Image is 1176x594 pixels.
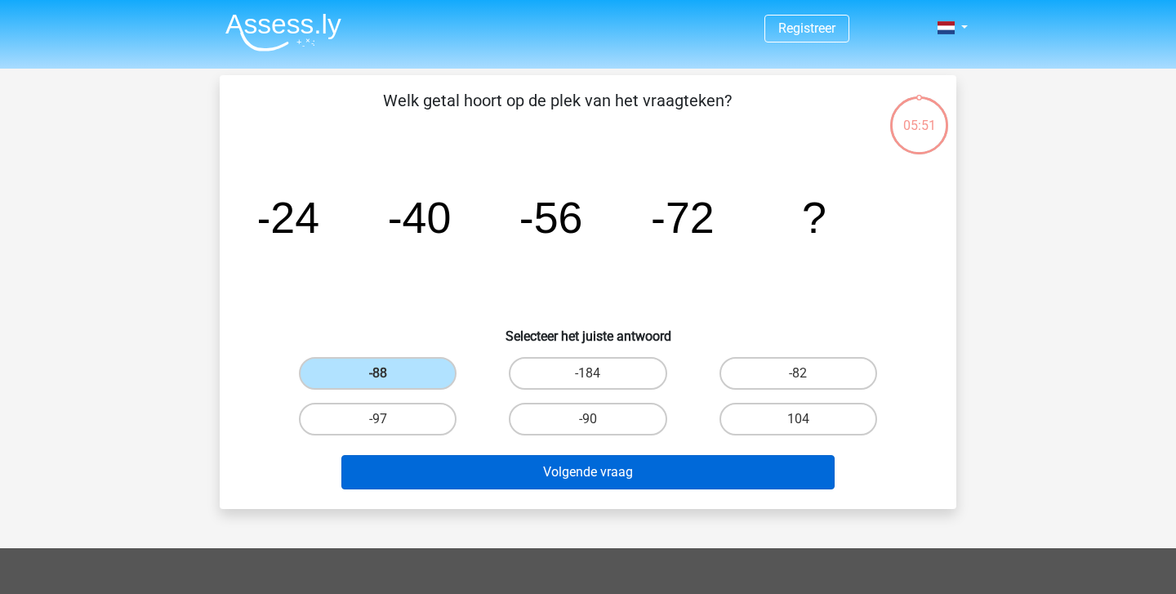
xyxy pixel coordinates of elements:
tspan: -56 [519,193,583,242]
label: 104 [719,403,877,435]
label: -97 [299,403,457,435]
label: -90 [509,403,666,435]
tspan: -72 [651,193,715,242]
h6: Selecteer het juiste antwoord [246,315,930,344]
label: -82 [719,357,877,390]
div: 05:51 [889,95,950,136]
button: Volgende vraag [341,455,835,489]
p: Welk getal hoort op de plek van het vraagteken? [246,88,869,137]
tspan: ? [802,193,826,242]
a: Registreer [778,20,835,36]
label: -184 [509,357,666,390]
tspan: -40 [388,193,452,242]
img: Assessly [225,13,341,51]
label: -88 [299,357,457,390]
tspan: -24 [256,193,319,242]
